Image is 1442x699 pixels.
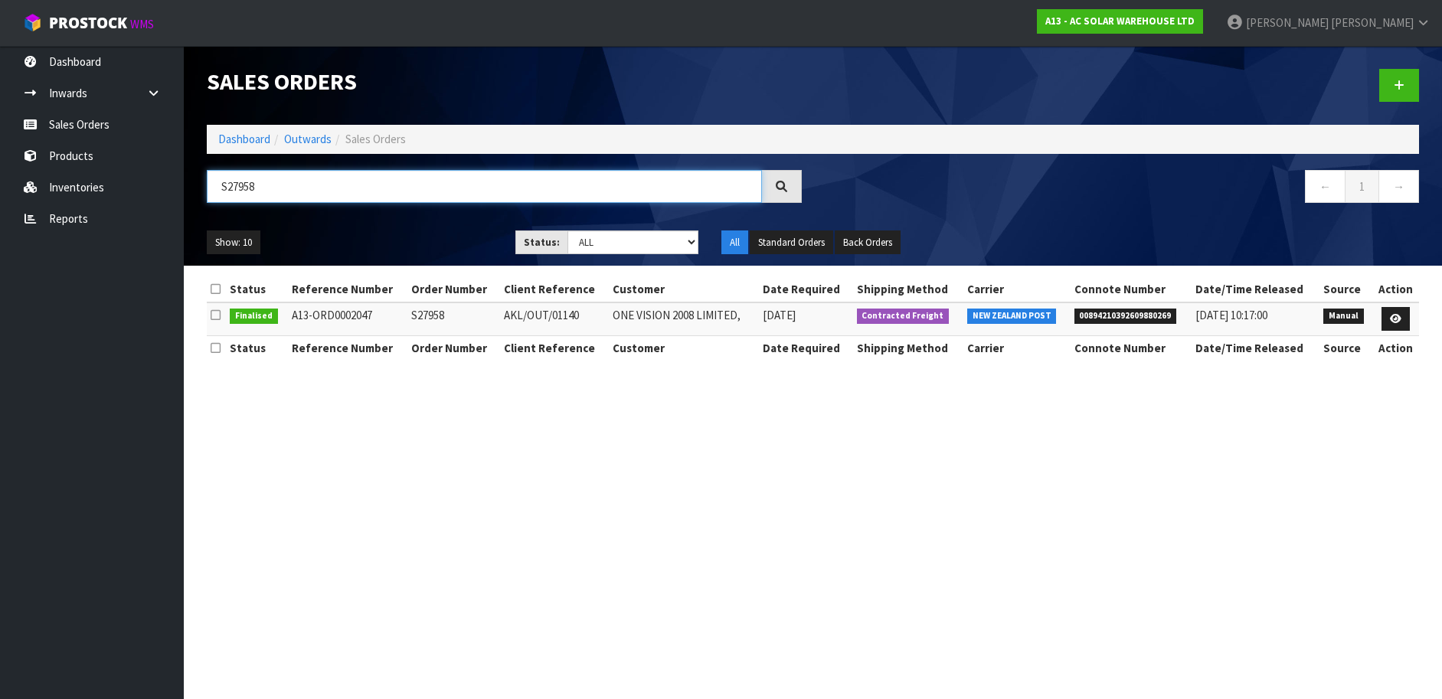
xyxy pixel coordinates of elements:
[721,230,748,255] button: All
[226,335,287,360] th: Status
[524,236,560,249] strong: Status:
[345,132,406,146] span: Sales Orders
[750,230,833,255] button: Standard Orders
[407,302,499,335] td: S27958
[49,13,127,33] span: ProStock
[288,335,408,360] th: Reference Number
[207,170,762,203] input: Search sales orders
[609,302,759,335] td: ONE VISION 2008 LIMITED,
[759,335,853,360] th: Date Required
[763,308,796,322] span: [DATE]
[853,335,963,360] th: Shipping Method
[500,277,610,302] th: Client Reference
[1378,170,1419,203] a: →
[609,335,759,360] th: Customer
[500,302,610,335] td: AKL/OUT/01140
[130,17,154,31] small: WMS
[963,277,1071,302] th: Carrier
[218,132,270,146] a: Dashboard
[609,277,759,302] th: Customer
[207,230,260,255] button: Show: 10
[288,302,408,335] td: A13-ORD0002047
[967,309,1057,324] span: NEW ZEALAND POST
[1192,277,1319,302] th: Date/Time Released
[407,335,499,360] th: Order Number
[853,277,963,302] th: Shipping Method
[1323,309,1364,324] span: Manual
[857,309,950,324] span: Contracted Freight
[1372,277,1419,302] th: Action
[1071,277,1192,302] th: Connote Number
[207,69,802,94] h1: Sales Orders
[288,277,408,302] th: Reference Number
[1246,15,1329,30] span: [PERSON_NAME]
[1074,309,1177,324] span: 00894210392609880269
[230,309,278,324] span: Finalised
[226,277,287,302] th: Status
[407,277,499,302] th: Order Number
[825,170,1420,207] nav: Page navigation
[1319,335,1372,360] th: Source
[1331,15,1414,30] span: [PERSON_NAME]
[1071,335,1192,360] th: Connote Number
[1045,15,1195,28] strong: A13 - AC SOLAR WAREHOUSE LTD
[1305,170,1346,203] a: ←
[835,230,901,255] button: Back Orders
[1195,308,1267,322] span: [DATE] 10:17:00
[1345,170,1379,203] a: 1
[963,335,1071,360] th: Carrier
[284,132,332,146] a: Outwards
[1319,277,1372,302] th: Source
[759,277,853,302] th: Date Required
[1192,335,1319,360] th: Date/Time Released
[1372,335,1419,360] th: Action
[500,335,610,360] th: Client Reference
[23,13,42,32] img: cube-alt.png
